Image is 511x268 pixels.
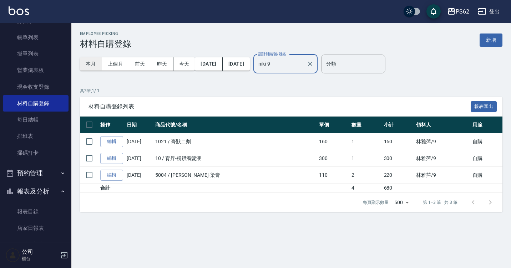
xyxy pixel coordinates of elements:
h2: Employee Picking [80,31,131,36]
button: 前天 [129,57,151,71]
a: 編輯 [100,136,123,147]
button: save [426,4,441,19]
a: 現金收支登錄 [3,79,69,95]
a: 掃碼打卡 [3,145,69,161]
button: Clear [305,59,315,69]
th: 操作 [98,117,125,133]
td: 160 [317,133,350,150]
button: [DATE] [223,57,250,71]
td: [DATE] [125,167,153,184]
td: 自購 [471,167,503,184]
th: 商品代號/名稱 [153,117,317,133]
button: 今天 [173,57,195,71]
td: 合計 [98,184,125,193]
a: 材料自購登錄 [3,95,69,112]
td: [DATE] [125,133,153,150]
label: 設計師編號/姓名 [258,51,286,57]
a: 新增 [480,36,502,43]
td: 220 [382,167,415,184]
td: 林雅萍 /9 [414,150,470,167]
button: PS62 [444,4,472,19]
div: PS62 [456,7,469,16]
td: 2 [350,167,382,184]
a: 編輯 [100,170,123,181]
td: 10 / 育昇-粉鑽養髮液 [153,150,317,167]
a: 編輯 [100,153,123,164]
div: 500 [391,193,411,212]
h3: 材料自購登錄 [80,39,131,49]
h5: 公司 [22,248,58,256]
th: 用途 [471,117,503,133]
p: 每頁顯示數量 [363,199,389,206]
a: 店家日報表 [3,220,69,236]
a: 每日結帳 [3,112,69,128]
span: 材料自購登錄列表 [88,103,471,110]
th: 小計 [382,117,415,133]
a: 帳單列表 [3,29,69,46]
a: 互助日報表 [3,236,69,253]
button: 報表及分析 [3,182,69,201]
a: 掛單列表 [3,46,69,62]
td: 自購 [471,133,503,150]
button: 昨天 [151,57,173,71]
td: 300 [317,150,350,167]
button: 登出 [475,5,502,18]
td: 4 [350,184,382,193]
td: [DATE] [125,150,153,167]
a: 營業儀表板 [3,62,69,78]
td: 110 [317,167,350,184]
img: Logo [9,6,29,15]
th: 日期 [125,117,153,133]
p: 櫃台 [22,256,58,262]
th: 領料人 [414,117,470,133]
p: 共 3 筆, 1 / 1 [80,88,502,94]
button: 報表匯出 [471,101,497,112]
td: 680 [382,184,415,193]
td: 1 [350,150,382,167]
button: 預約管理 [3,164,69,182]
button: 本月 [80,57,102,71]
a: 報表目錄 [3,203,69,220]
a: 報表匯出 [471,103,497,109]
a: 排班表 [3,128,69,144]
td: 1 [350,133,382,150]
td: 160 [382,133,415,150]
td: 林雅萍 /9 [414,167,470,184]
td: 林雅萍 /9 [414,133,470,150]
button: 新增 [480,33,502,47]
td: 5004 / [PERSON_NAME]-染膏 [153,167,317,184]
td: 1021 / 膏狀二劑 [153,133,317,150]
td: 自購 [471,150,503,167]
img: Person [6,248,20,262]
th: 數量 [350,117,382,133]
p: 第 1–3 筆 共 3 筆 [423,199,457,206]
th: 單價 [317,117,350,133]
td: 300 [382,150,415,167]
button: 上個月 [102,57,129,71]
button: [DATE] [195,57,222,71]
